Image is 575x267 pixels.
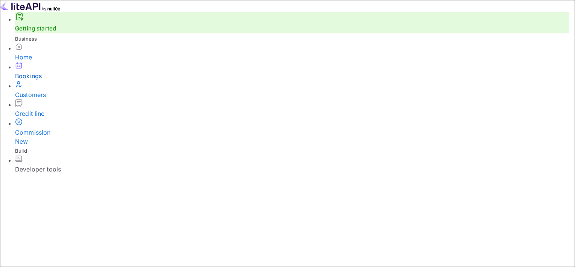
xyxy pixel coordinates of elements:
a: Getting started [15,25,56,32]
span: Business [15,36,37,42]
div: New [15,137,569,146]
div: Credit line [15,109,569,118]
span: Build [15,148,27,154]
div: Bookings [15,71,569,80]
div: Commission [15,128,569,146]
div: Developer tools [15,165,569,174]
div: Customers [15,90,569,99]
div: Home [15,53,569,62]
